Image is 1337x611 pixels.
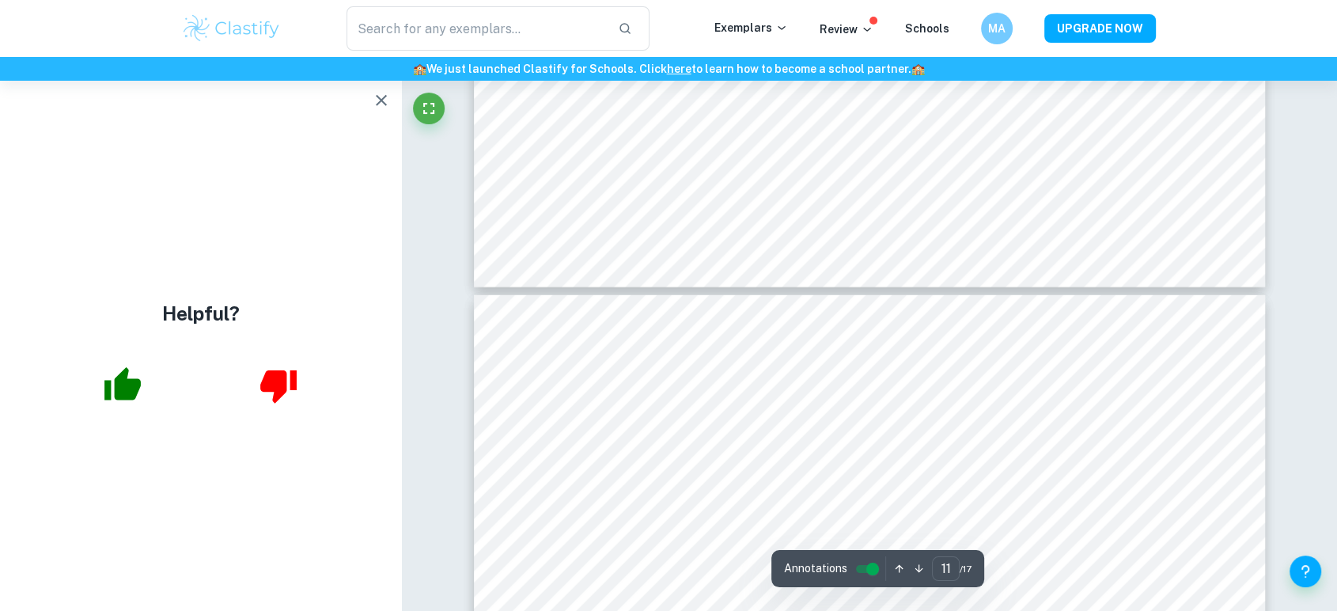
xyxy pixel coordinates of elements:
input: Search for any exemplars... [347,6,605,51]
button: UPGRADE NOW [1044,14,1156,43]
span: 🏫 [413,63,426,75]
img: Clastify logo [181,13,282,44]
a: here [667,63,691,75]
button: MA [981,13,1013,44]
a: Schools [905,22,949,35]
p: Exemplars [714,19,788,36]
span: / 17 [960,562,972,576]
h6: MA [988,20,1006,37]
span: 🏫 [911,63,925,75]
button: Help and Feedback [1290,556,1321,587]
h4: Helpful? [162,299,240,328]
h6: We just launched Clastify for Schools. Click to learn how to become a school partner. [3,60,1334,78]
button: Fullscreen [413,93,445,124]
p: Review [820,21,873,38]
span: Annotations [784,560,847,577]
